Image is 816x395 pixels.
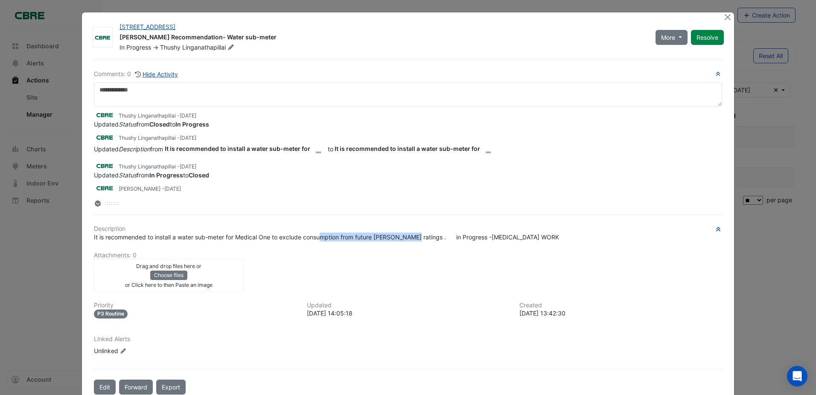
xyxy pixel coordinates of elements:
[119,33,645,43] div: [PERSON_NAME] Recommendation- Water sub-meter
[94,336,722,343] h6: Linked Alerts
[787,366,807,386] div: Open Intercom Messenger
[94,233,559,241] span: It is recommended to install a water sub-meter for Medical One to exclude consumption from future...
[180,112,196,119] span: 2025-07-18 14:05:18
[94,200,102,206] fa-layers: More
[189,171,209,179] strong: Closed
[94,145,163,152] span: Updated from
[307,302,510,309] h6: Updated
[160,44,181,51] span: Thushy
[153,44,158,51] span: ->
[180,135,196,141] span: 2025-07-15 10:04:32
[119,163,196,171] small: Thushy Linganathapillai -
[94,380,116,395] button: Edit
[94,145,496,152] span: to
[149,171,183,179] strong: In Progress
[94,252,722,259] h6: Attachments: 0
[94,302,297,309] h6: Priority
[310,142,326,157] button: ...
[94,161,115,171] img: CBRE Charter Hall
[519,309,722,318] div: [DATE] 13:42:30
[119,134,196,142] small: Thushy Linganathapillai -
[94,225,722,233] h6: Description
[119,171,137,179] em: Status
[119,380,153,395] button: Forward
[119,145,150,152] em: Description
[519,302,722,309] h6: Created
[120,348,126,354] fa-icon: Edit Linked Alerts
[94,310,128,318] div: P3 Routine
[164,186,181,192] span: 2025-06-04 13:42:30
[175,121,209,128] strong: In Progress
[94,133,115,142] img: CBRE Charter Hall
[94,69,178,79] div: Comments: 0
[165,145,328,152] span: It is recommended to install a water sub-meter for
[661,33,675,42] span: More
[94,121,209,128] span: Updated from to
[119,23,175,30] a: [STREET_ADDRESS]
[94,183,115,193] img: CBRE Charter Hall
[156,380,186,395] a: Export
[93,33,112,42] img: CBRE Charter Hall
[119,44,151,51] span: In Progress
[180,163,196,170] span: 2025-07-15 10:03:31
[150,271,187,280] button: Choose files
[307,309,510,318] div: [DATE] 14:05:18
[134,69,178,79] button: Hide Activity
[480,142,496,157] button: ...
[149,121,170,128] strong: Closed
[691,30,724,45] button: Resolve
[119,121,137,128] em: Status
[656,30,688,45] button: More
[94,171,209,179] span: Updated from to
[94,110,115,120] img: CBRE Charter Hall
[723,12,732,21] button: Close
[125,282,213,288] small: or Click here to then Paste an image
[119,112,196,120] small: Thushy Linganathapillai -
[182,43,236,52] span: Linganathapillai
[136,263,201,269] small: Drag and drop files here or
[119,185,181,193] small: [PERSON_NAME] -
[94,346,196,355] div: Unlinked
[335,145,496,152] span: It is recommended to install a water sub-meter for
